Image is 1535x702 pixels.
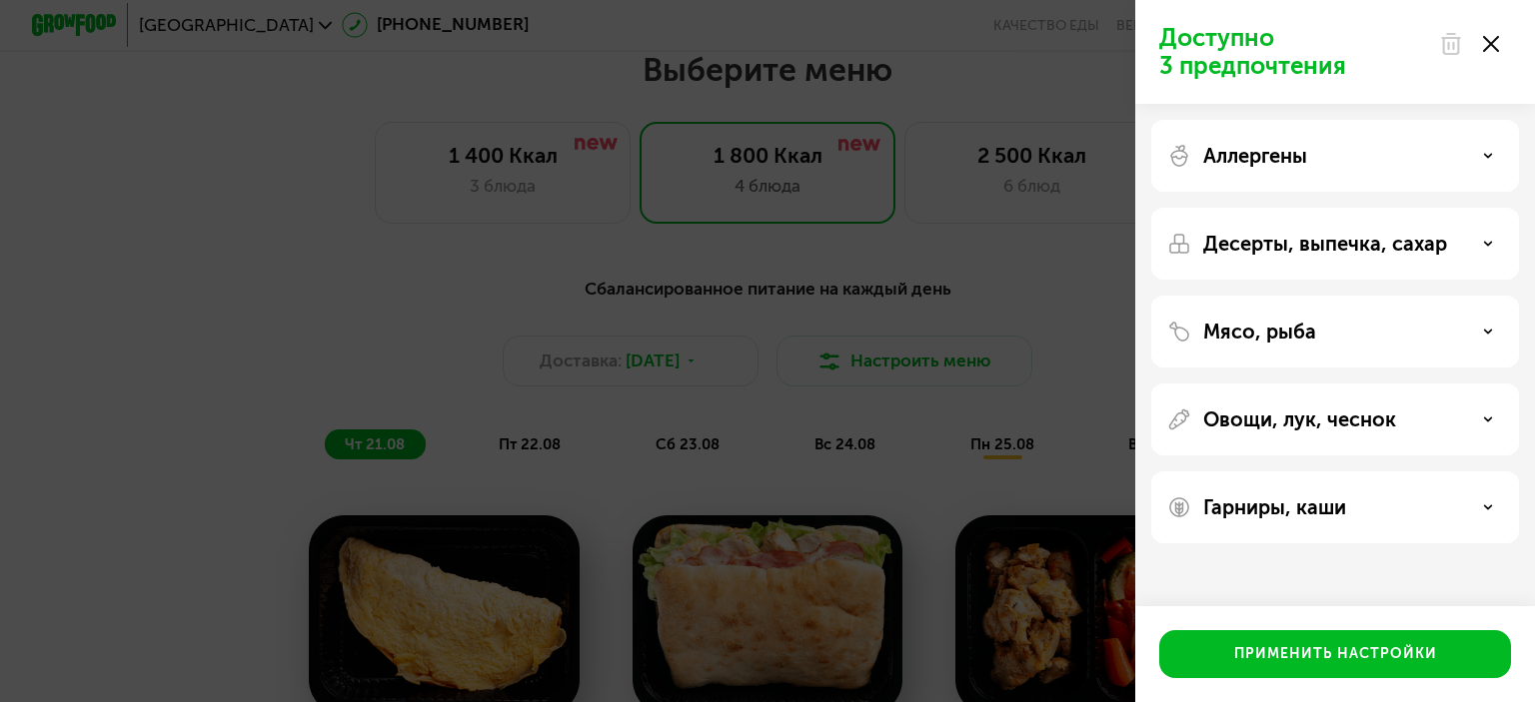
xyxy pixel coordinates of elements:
button: Применить настройки [1159,630,1511,678]
p: Мясо, рыба [1203,320,1316,344]
p: Гарниры, каши [1203,495,1346,519]
p: Овощи, лук, чеснок [1203,407,1396,431]
p: Доступно 3 предпочтения [1159,24,1427,80]
p: Аллергены [1203,144,1307,168]
div: Применить настройки [1234,644,1437,664]
p: Десерты, выпечка, сахар [1203,232,1447,256]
